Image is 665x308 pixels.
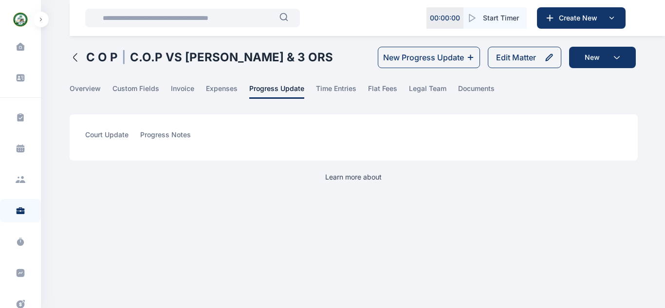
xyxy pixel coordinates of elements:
[316,84,368,99] a: time entries
[488,47,561,68] button: Edit Matter
[85,130,129,145] span: court update
[463,7,527,29] button: Start Timer
[130,50,333,65] h1: C.O.P VS [PERSON_NAME] & 3 ORS
[378,47,480,68] button: New Progress Update
[496,52,536,63] div: Edit Matter
[206,84,238,99] span: expenses
[249,84,304,99] span: progress update
[140,130,191,145] span: progress notes
[325,172,382,182] p: Learn more about
[85,130,140,145] a: court update
[483,13,519,23] span: Start Timer
[569,47,636,68] button: New
[316,84,356,99] span: time entries
[206,84,249,99] a: expenses
[458,84,506,99] a: documents
[171,84,194,99] span: invoice
[70,84,112,99] a: overview
[537,7,626,29] button: Create New
[409,84,458,99] a: legal team
[458,84,495,99] span: documents
[249,84,316,99] a: progress update
[555,13,606,23] span: Create New
[122,50,126,65] span: |
[140,130,203,145] a: progress notes
[112,84,159,99] span: custom fields
[368,84,409,99] a: flat fees
[70,84,101,99] span: overview
[86,50,118,65] h1: C O P
[112,84,171,99] a: custom fields
[409,84,446,99] span: legal team
[368,84,397,99] span: flat fees
[171,84,206,99] a: invoice
[430,13,460,23] p: 00 : 00 : 00
[383,52,464,63] div: New Progress Update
